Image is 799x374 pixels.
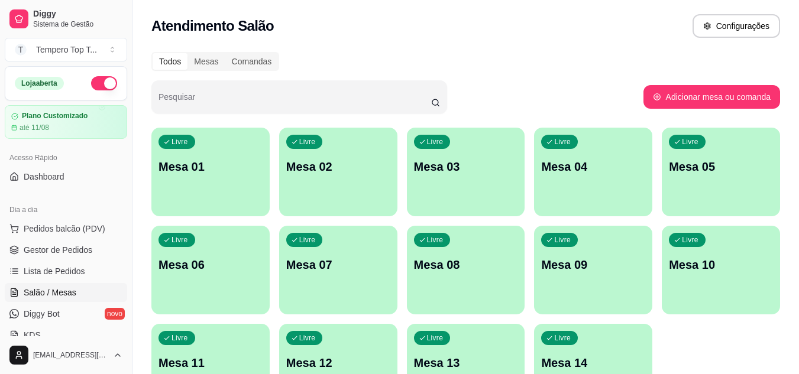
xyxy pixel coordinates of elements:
[662,128,780,216] button: LivreMesa 05
[299,137,316,147] p: Livre
[286,256,390,273] p: Mesa 07
[151,17,274,35] h2: Atendimento Salão
[286,355,390,371] p: Mesa 12
[24,329,41,341] span: KDS
[5,200,127,219] div: Dia a dia
[414,355,518,371] p: Mesa 13
[407,128,525,216] button: LivreMesa 03
[541,158,645,175] p: Mesa 04
[669,256,773,273] p: Mesa 10
[643,85,780,109] button: Adicionar mesa ou comanda
[5,240,127,259] a: Gestor de Pedidos
[286,158,390,175] p: Mesa 02
[158,355,263,371] p: Mesa 11
[541,355,645,371] p: Mesa 14
[554,235,571,245] p: Livre
[299,333,316,343] p: Livre
[5,167,127,186] a: Dashboard
[541,256,645,273] p: Mesa 09
[682,137,698,147] p: Livre
[24,308,60,320] span: Diggy Bot
[5,283,127,302] a: Salão / Mesas
[15,44,27,56] span: T
[33,19,122,29] span: Sistema de Gestão
[5,105,127,139] a: Plano Customizadoaté 11/08
[24,244,92,256] span: Gestor de Pedidos
[15,77,64,90] div: Loja aberta
[5,341,127,369] button: [EMAIL_ADDRESS][DOMAIN_NAME]
[5,38,127,61] button: Select a team
[24,223,105,235] span: Pedidos balcão (PDV)
[5,148,127,167] div: Acesso Rápido
[225,53,279,70] div: Comandas
[153,53,187,70] div: Todos
[5,219,127,238] button: Pedidos balcão (PDV)
[427,235,444,245] p: Livre
[682,235,698,245] p: Livre
[662,226,780,314] button: LivreMesa 10
[414,158,518,175] p: Mesa 03
[158,158,263,175] p: Mesa 01
[534,226,652,314] button: LivreMesa 09
[172,333,188,343] p: Livre
[427,333,444,343] p: Livre
[151,128,270,216] button: LivreMesa 01
[20,123,49,132] article: até 11/08
[554,137,571,147] p: Livre
[91,76,117,90] button: Alterar Status
[407,226,525,314] button: LivreMesa 08
[299,235,316,245] p: Livre
[534,128,652,216] button: LivreMesa 04
[172,137,188,147] p: Livre
[279,226,397,314] button: LivreMesa 07
[5,326,127,344] a: KDS
[187,53,225,70] div: Mesas
[279,128,397,216] button: LivreMesa 02
[158,256,263,273] p: Mesa 06
[151,226,270,314] button: LivreMesa 06
[5,5,127,33] a: DiggySistema de Gestão
[158,96,431,108] input: Pesquisar
[5,262,127,281] a: Lista de Pedidos
[33,350,108,360] span: [EMAIL_ADDRESS][DOMAIN_NAME]
[24,265,85,277] span: Lista de Pedidos
[172,235,188,245] p: Livre
[669,158,773,175] p: Mesa 05
[693,14,780,38] button: Configurações
[24,287,76,298] span: Salão / Mesas
[414,256,518,273] p: Mesa 08
[33,9,122,19] span: Diggy
[22,112,88,121] article: Plano Customizado
[554,333,571,343] p: Livre
[36,44,97,56] div: Tempero Top T ...
[24,171,64,183] span: Dashboard
[5,304,127,323] a: Diggy Botnovo
[427,137,444,147] p: Livre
